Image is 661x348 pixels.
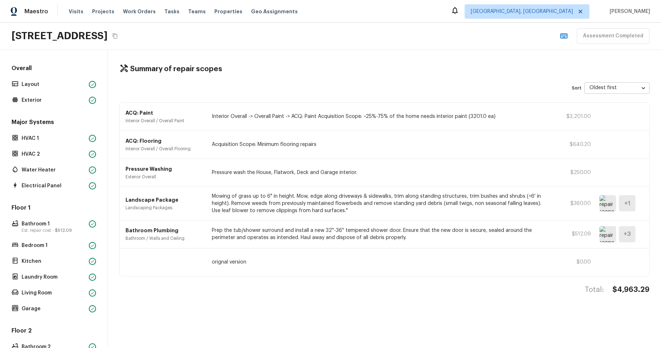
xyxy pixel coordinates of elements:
[22,258,86,265] p: Kitchen
[126,227,203,234] p: Bathroom Plumbing
[22,228,86,233] p: Est. repair cost -
[126,174,203,180] p: Exterior Overall
[212,113,550,120] p: Interior Overall -> Overall Paint -> ACQ: Paint Acquisition Scope: ~25%-75% of the home needs int...
[22,242,86,249] p: Bedroom 1
[126,137,203,145] p: ACQ: Flooring
[55,228,72,233] span: $512.09
[612,285,649,294] h4: $4,963.29
[69,8,83,15] span: Visits
[22,97,86,104] p: Exterior
[214,8,242,15] span: Properties
[559,200,591,207] p: $360.00
[126,118,203,124] p: Interior Overall / Overall Paint
[559,113,591,120] p: $3,201.00
[251,8,298,15] span: Geo Assignments
[22,166,86,174] p: Water Heater
[164,9,179,14] span: Tasks
[22,289,86,297] p: Living Room
[22,151,86,158] p: HVAC 2
[624,200,630,207] h5: + 1
[585,285,604,294] h4: Total:
[10,64,97,74] h5: Overall
[559,230,591,238] p: $512.09
[572,85,582,91] p: Sort
[600,226,616,242] img: repair scope asset
[10,204,97,213] h5: Floor 1
[559,169,591,176] p: $250.00
[126,205,203,211] p: Landscaping Packages
[10,118,97,128] h5: Major Systems
[22,220,86,228] p: Bathroom 1
[559,141,591,148] p: $640.20
[123,8,156,15] span: Work Orders
[130,64,222,74] h4: Summary of repair scopes
[212,258,550,266] p: orignal version
[22,305,86,312] p: Garage
[126,235,203,241] p: Bathroom / Walls and Ceiling
[126,146,203,152] p: Interior Overall / Overall Flooring
[22,182,86,189] p: Electrical Panel
[22,135,86,142] p: HVAC 1
[10,327,97,336] h5: Floor 2
[584,78,649,97] div: Oldest first
[22,274,86,281] p: Laundry Room
[212,141,550,148] p: Acquisition Scope: Minimum flooring repairs
[126,196,203,203] p: Landscape Package
[559,258,591,266] p: $0.00
[188,8,206,15] span: Teams
[471,8,573,15] span: [GEOGRAPHIC_DATA], [GEOGRAPHIC_DATA]
[110,31,120,41] button: Copy Address
[12,29,108,42] h2: [STREET_ADDRESS]
[126,109,203,116] p: ACQ: Paint
[600,195,616,211] img: repair scope asset
[212,169,550,176] p: Pressure wash the House, Flatwork, Deck and Garage interior.
[24,8,48,15] span: Maestro
[212,227,550,241] p: Prep the tub/shower surround and install a new 32''-36'' tempered shower door. Ensure that the ne...
[126,165,203,173] p: Pressure Washing
[624,230,631,238] h5: + 3
[92,8,114,15] span: Projects
[607,8,650,15] span: [PERSON_NAME]
[22,81,86,88] p: Layout
[212,193,550,214] p: Mowing of grass up to 6" in height. Mow, edge along driveways & sidewalks, trim along standing st...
